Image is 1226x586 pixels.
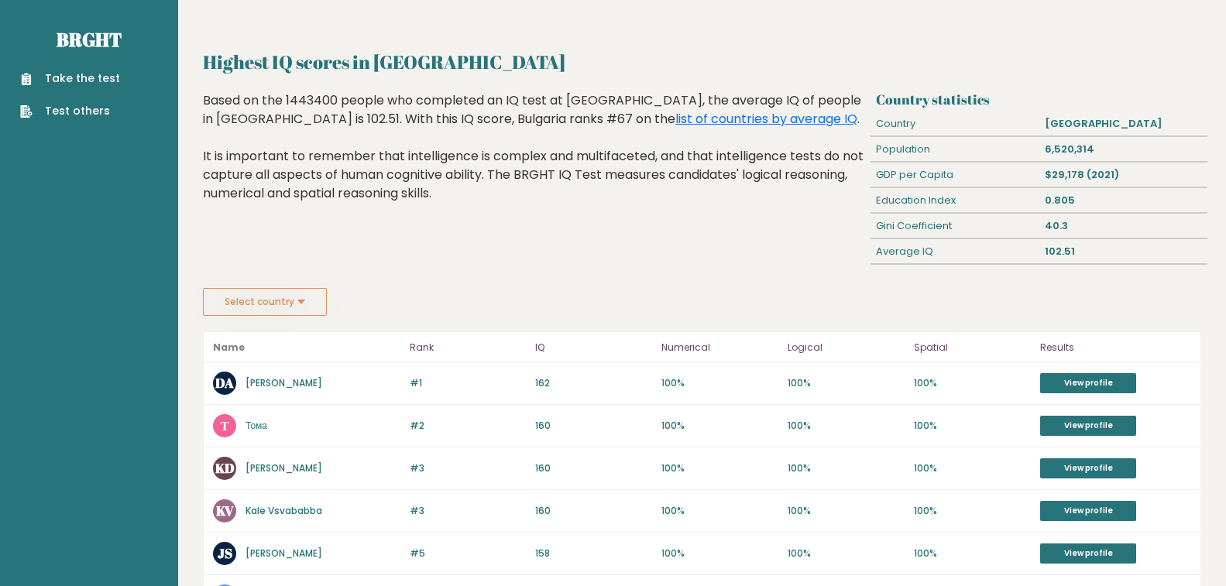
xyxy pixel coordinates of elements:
[216,502,234,519] text: KV
[535,461,652,475] p: 160
[876,91,1201,108] h3: Country statistics
[410,461,527,475] p: #3
[871,137,1039,162] div: Population
[1039,188,1207,213] div: 0.805
[871,239,1039,264] div: Average IQ
[788,547,905,560] p: 100%
[661,376,778,390] p: 100%
[535,376,652,390] p: 162
[246,547,322,560] a: [PERSON_NAME]
[410,419,527,433] p: #2
[788,504,905,518] p: 100%
[1039,214,1207,238] div: 40.3
[215,459,235,477] text: KD
[661,338,778,357] p: Numerical
[535,338,652,357] p: IQ
[1039,239,1207,264] div: 102.51
[57,27,122,52] a: Brght
[1039,163,1207,187] div: $29,178 (2021)
[203,288,327,316] button: Select country
[410,376,527,390] p: #1
[661,504,778,518] p: 100%
[213,341,245,354] b: Name
[535,547,652,560] p: 158
[788,461,905,475] p: 100%
[661,419,778,433] p: 100%
[20,103,120,119] a: Test others
[1040,501,1136,521] a: View profile
[535,419,652,433] p: 160
[871,111,1039,136] div: Country
[215,374,234,392] text: DA
[661,461,778,475] p: 100%
[1040,373,1136,393] a: View profile
[246,376,322,389] a: [PERSON_NAME]
[410,504,527,518] p: #3
[410,338,527,357] p: Rank
[675,110,857,128] a: list of countries by average IQ
[1039,111,1207,136] div: [GEOGRAPHIC_DATA]
[871,188,1039,213] div: Education Index
[203,48,1201,76] h2: Highest IQ scores in [GEOGRAPHIC_DATA]
[788,376,905,390] p: 100%
[914,419,1031,433] p: 100%
[220,416,228,434] text: Т
[914,376,1031,390] p: 100%
[535,504,652,518] p: 160
[246,504,322,517] a: Kale Vsvababba
[1040,338,1191,357] p: Results
[1040,458,1136,478] a: View profile
[788,419,905,433] p: 100%
[1040,416,1136,436] a: View profile
[914,338,1031,357] p: Spatial
[203,91,864,226] div: Based on the 1443400 people who completed an IQ test at [GEOGRAPHIC_DATA], the average IQ of peop...
[246,461,322,475] a: [PERSON_NAME]
[1039,137,1207,162] div: 6,520,314
[1040,543,1136,564] a: View profile
[871,163,1039,187] div: GDP per Capita
[788,338,905,357] p: Logical
[914,504,1031,518] p: 100%
[20,70,120,87] a: Take the test
[246,419,267,432] a: Тома
[661,547,778,560] p: 100%
[410,547,527,560] p: #5
[218,544,232,562] text: JS
[914,547,1031,560] p: 100%
[871,214,1039,238] div: Gini Coefficient
[914,461,1031,475] p: 100%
